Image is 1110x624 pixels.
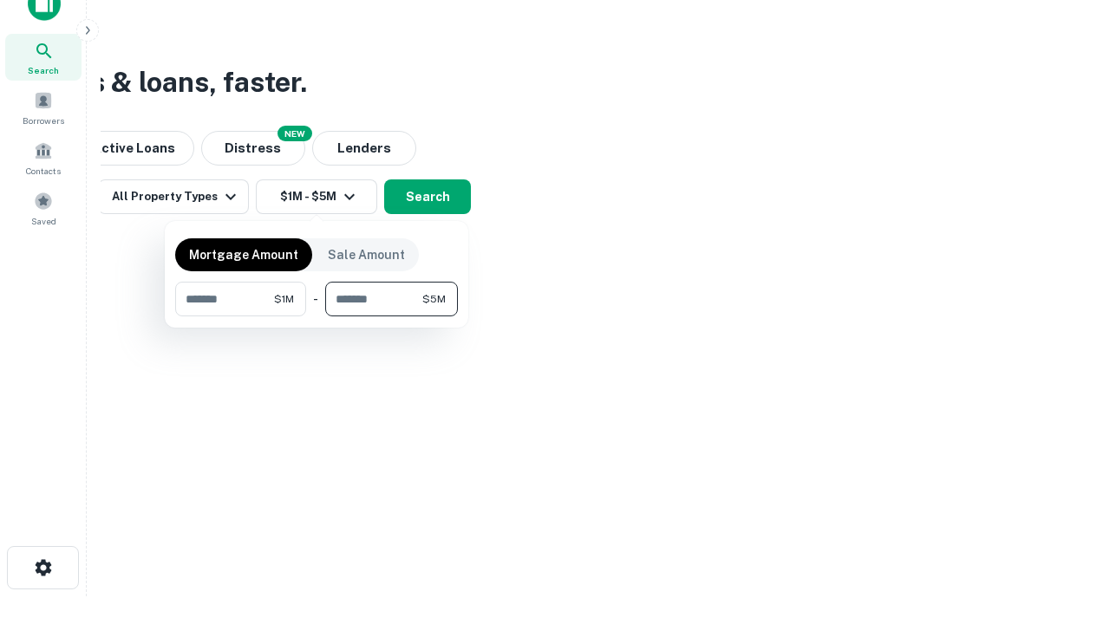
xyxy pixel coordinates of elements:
[313,282,318,316] div: -
[422,291,446,307] span: $5M
[1023,485,1110,569] iframe: Chat Widget
[189,245,298,264] p: Mortgage Amount
[274,291,294,307] span: $1M
[328,245,405,264] p: Sale Amount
